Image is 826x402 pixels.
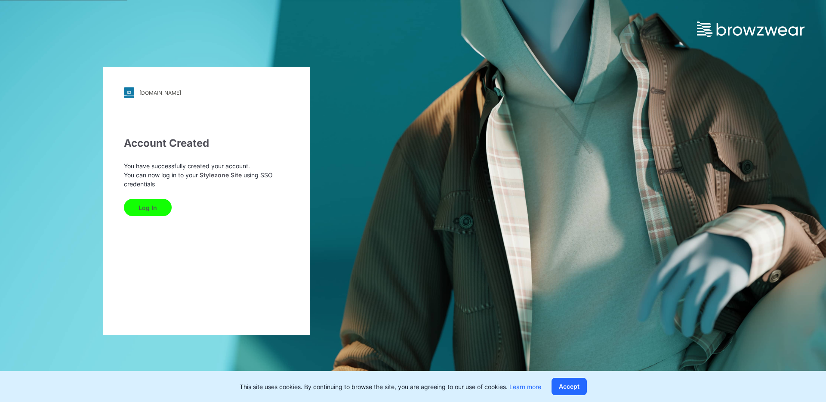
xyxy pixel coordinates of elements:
[124,87,289,98] a: [DOMAIN_NAME]
[697,22,804,37] img: browzwear-logo.e42bd6dac1945053ebaf764b6aa21510.svg
[124,199,172,216] button: Log In
[124,170,289,189] p: You can now log in to your using SSO credentials
[509,383,541,390] a: Learn more
[124,161,289,170] p: You have successfully created your account.
[552,378,587,395] button: Accept
[124,87,134,98] img: stylezone-logo.562084cfcfab977791bfbf7441f1a819.svg
[240,382,541,391] p: This site uses cookies. By continuing to browse the site, you are agreeing to our use of cookies.
[124,136,289,151] div: Account Created
[139,90,181,96] div: [DOMAIN_NAME]
[200,171,242,179] a: Stylezone Site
